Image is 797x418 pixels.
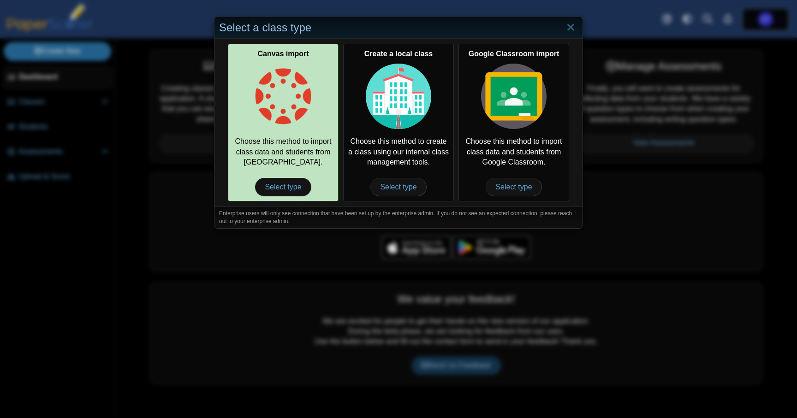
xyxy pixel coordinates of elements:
[564,20,578,35] a: Close
[214,17,583,39] div: Select a class type
[366,64,431,129] img: class-type-local.svg
[255,178,311,196] span: Select type
[343,44,454,201] a: Create a local class Choose this method to create a class using our internal class management too...
[481,64,547,129] img: class-type-google-classroom.svg
[486,178,541,196] span: Select type
[214,206,583,228] div: Enterprise users will only see connection that have been set up by the enterprise admin. If you d...
[458,44,569,201] div: Choose this method to import class data and students from Google Classroom.
[228,44,339,201] a: Canvas import Choose this method to import class data and students from [GEOGRAPHIC_DATA]. Select...
[469,50,559,58] b: Google Classroom import
[228,44,339,201] div: Choose this method to import class data and students from [GEOGRAPHIC_DATA].
[343,44,454,201] div: Choose this method to create a class using our internal class management tools.
[458,44,569,201] a: Google Classroom import Choose this method to import class data and students from Google Classroo...
[257,50,309,58] b: Canvas import
[250,64,316,129] img: class-type-canvas.png
[370,178,426,196] span: Select type
[364,50,433,58] b: Create a local class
